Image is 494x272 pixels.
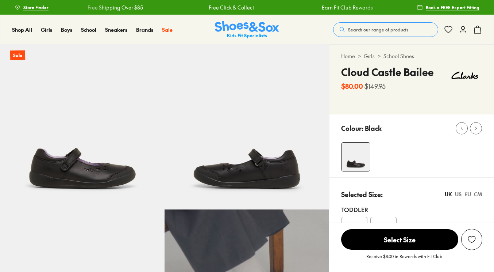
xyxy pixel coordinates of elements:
span: Brands [136,26,153,33]
div: > > [341,52,482,60]
p: Black [365,123,382,133]
span: Shop All [12,26,32,33]
a: Store Finder [15,1,49,14]
div: EU [464,190,471,198]
span: Sneakers [105,26,127,33]
span: Girls [41,26,52,33]
button: Search our range of products [333,22,438,37]
a: School Shoes [383,52,414,60]
a: Sneakers [105,26,127,34]
button: Add to Wishlist [461,229,482,250]
a: Free Shipping Over $85 [87,4,142,11]
a: Book a FREE Expert Fitting [417,1,479,14]
div: Toddler [341,205,482,214]
b: $80.00 [341,81,363,91]
a: Shoes & Sox [215,21,279,39]
div: CM [474,190,482,198]
s: $149.95 [364,81,386,91]
a: Shop All [12,26,32,34]
p: Receive $8.00 in Rewards with Fit Club [366,253,442,266]
a: Sale [162,26,173,34]
button: Select Size [341,229,458,250]
a: School [81,26,96,34]
span: Select Size [341,229,458,250]
img: 4-524466_1 [341,143,370,171]
a: Home [341,52,355,60]
img: 5-524468_1 [165,45,329,209]
span: Store Finder [23,4,49,11]
span: Book a FREE Expert Fitting [426,4,479,11]
img: Vendor logo [447,64,482,86]
a: Free Click & Collect [208,4,253,11]
span: Boys [61,26,72,33]
p: Colour: [341,123,363,133]
span: School [81,26,96,33]
span: Sale [162,26,173,33]
div: UK [445,190,452,198]
span: 09 [351,221,358,230]
span: 09.5 [378,221,389,230]
p: Selected Size: [341,189,383,199]
span: Search our range of products [348,26,408,33]
p: Sale [10,50,25,60]
div: US [455,190,462,198]
a: Earn Fit Club Rewards [321,4,372,11]
a: Girls [41,26,52,34]
a: Girls [364,52,375,60]
a: Brands [136,26,153,34]
img: SNS_Logo_Responsive.svg [215,21,279,39]
a: Boys [61,26,72,34]
h4: Cloud Castle Bailee [341,64,434,80]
